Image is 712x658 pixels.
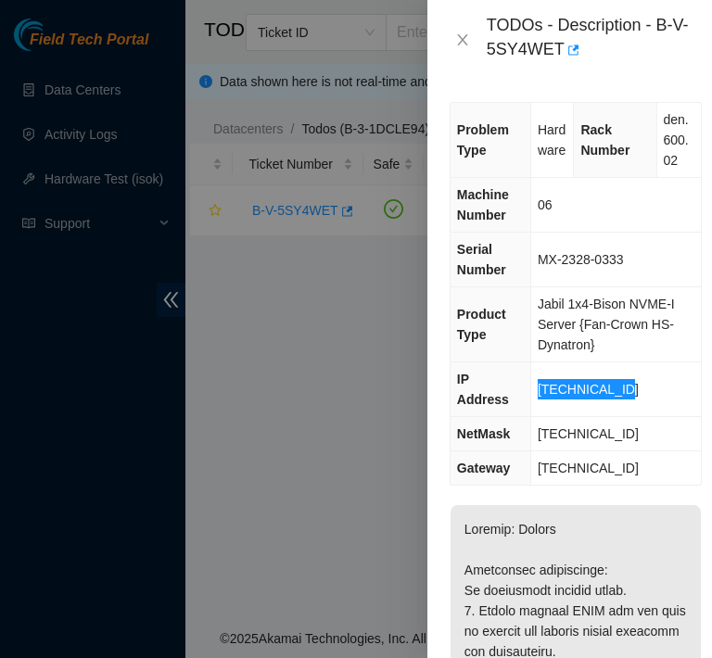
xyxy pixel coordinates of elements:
[457,461,511,475] span: Gateway
[487,15,690,65] div: TODOs - Description - B-V-5SY4WET
[455,32,470,47] span: close
[457,426,511,441] span: NetMask
[538,382,639,397] span: [TECHNICAL_ID]
[538,426,639,441] span: [TECHNICAL_ID]
[457,372,509,407] span: IP Address
[457,307,506,342] span: Product Type
[538,252,624,267] span: MX-2328-0333
[450,32,476,49] button: Close
[457,122,509,158] span: Problem Type
[538,122,566,158] span: Hardware
[538,461,639,475] span: [TECHNICAL_ID]
[538,197,553,212] span: 06
[580,122,629,158] span: Rack Number
[538,297,675,352] span: Jabil 1x4-Bison NVME-I Server {Fan-Crown HS-Dynatron}
[457,242,506,277] span: Serial Number
[664,112,689,168] span: den.600.02
[457,187,509,222] span: Machine Number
